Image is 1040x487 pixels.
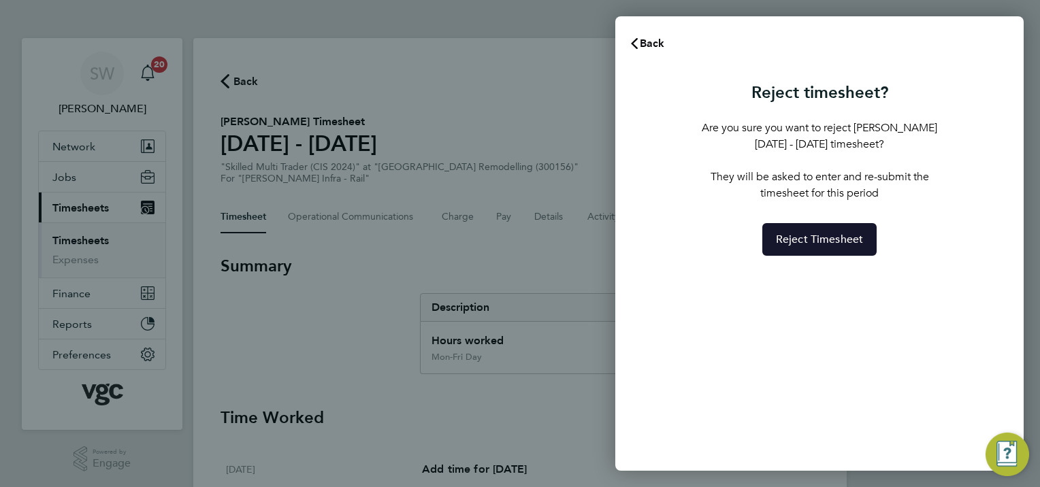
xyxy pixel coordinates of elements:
[615,30,679,57] button: Back
[700,120,939,152] p: Are you sure you want to reject [PERSON_NAME] [DATE] - [DATE] timesheet?
[640,37,665,50] span: Back
[776,233,864,246] span: Reject Timesheet
[700,82,939,103] h3: Reject timesheet?
[700,169,939,201] p: They will be asked to enter and re-submit the timesheet for this period
[986,433,1029,476] button: Engage Resource Center
[762,223,877,256] button: Reject Timesheet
